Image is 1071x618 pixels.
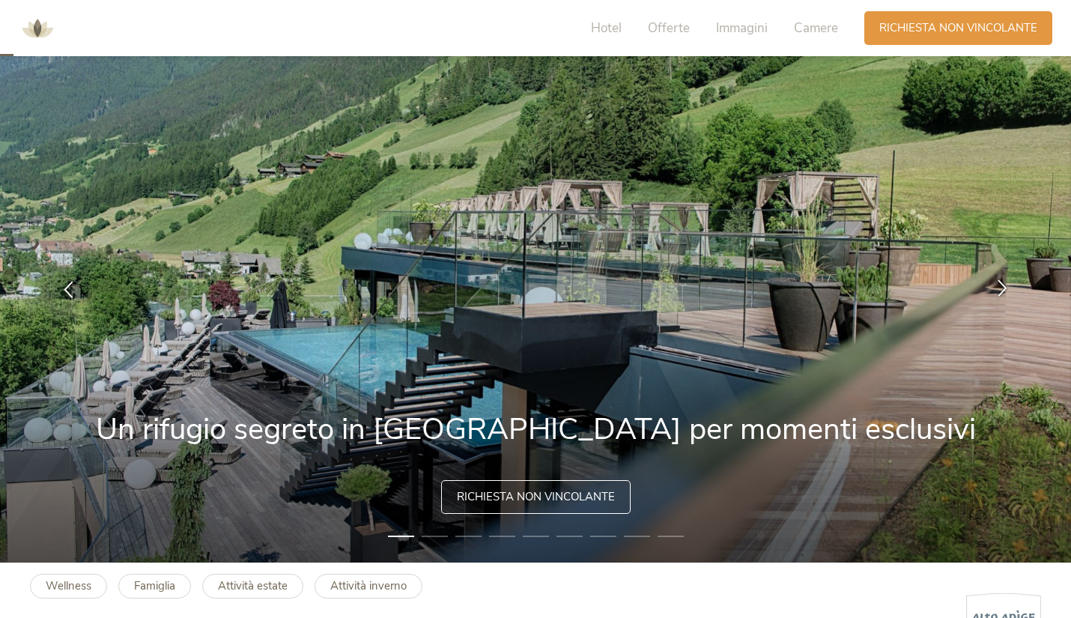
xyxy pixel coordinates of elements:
img: AMONTI & LUNARIS Wellnessresort [15,6,60,51]
a: Attività estate [202,574,303,599]
span: Immagini [716,19,768,37]
span: Richiesta non vincolante [879,20,1037,36]
a: AMONTI & LUNARIS Wellnessresort [15,22,60,33]
b: Attività inverno [330,578,407,593]
a: Wellness [30,574,107,599]
span: Camere [794,19,838,37]
a: Attività inverno [315,574,422,599]
span: Hotel [591,19,622,37]
b: Famiglia [134,578,175,593]
b: Wellness [46,578,91,593]
b: Attività estate [218,578,288,593]
span: Offerte [648,19,690,37]
span: Richiesta non vincolante [457,489,615,505]
a: Famiglia [118,574,191,599]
